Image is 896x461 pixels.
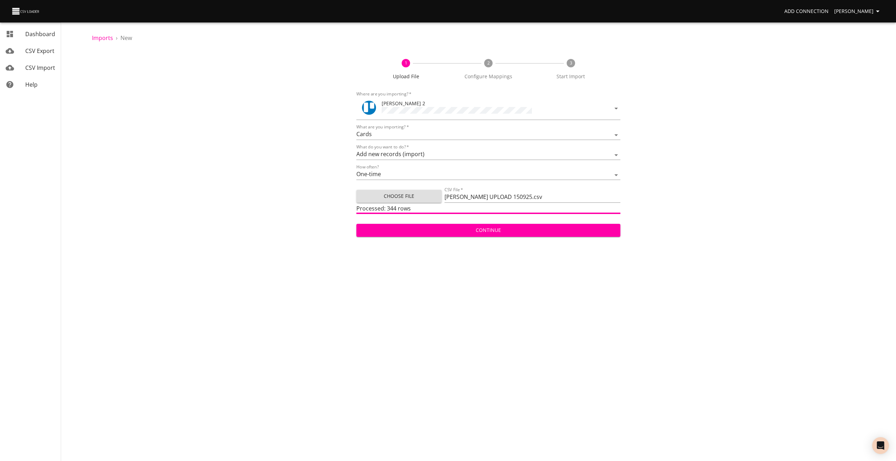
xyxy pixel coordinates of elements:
span: CSV Export [25,47,54,55]
div: Tool[PERSON_NAME] 2 [356,97,621,120]
div: Open Intercom Messenger [872,437,889,454]
span: Help [25,81,38,88]
span: Dashboard [25,30,55,38]
a: Add Connection [782,5,831,18]
label: CSV File [444,188,463,192]
li: › [116,34,118,42]
span: Configure Mappings [450,73,527,80]
label: Where are you importing? [356,92,411,96]
img: Trello [362,101,376,115]
label: What are you importing? [356,125,409,129]
span: [PERSON_NAME] 2 [382,100,425,107]
a: Imports [92,34,113,42]
img: CSV Loader [11,6,41,16]
span: Choose File [362,192,436,201]
span: CSV Import [25,64,55,72]
text: 1 [405,60,407,66]
label: What do you want to do? [356,145,409,149]
label: How often? [356,165,379,169]
span: Add Connection [784,7,829,16]
span: Continue [362,226,615,235]
text: 3 [569,60,572,66]
button: Choose File [356,190,442,203]
button: [PERSON_NAME] [831,5,885,18]
button: Continue [356,224,621,237]
span: [PERSON_NAME] [834,7,882,16]
span: New [120,34,132,42]
span: Upload File [368,73,444,80]
div: Tool [362,101,376,115]
span: Start Import [532,73,609,80]
text: 2 [487,60,490,66]
span: Processed: 344 rows [356,205,411,212]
